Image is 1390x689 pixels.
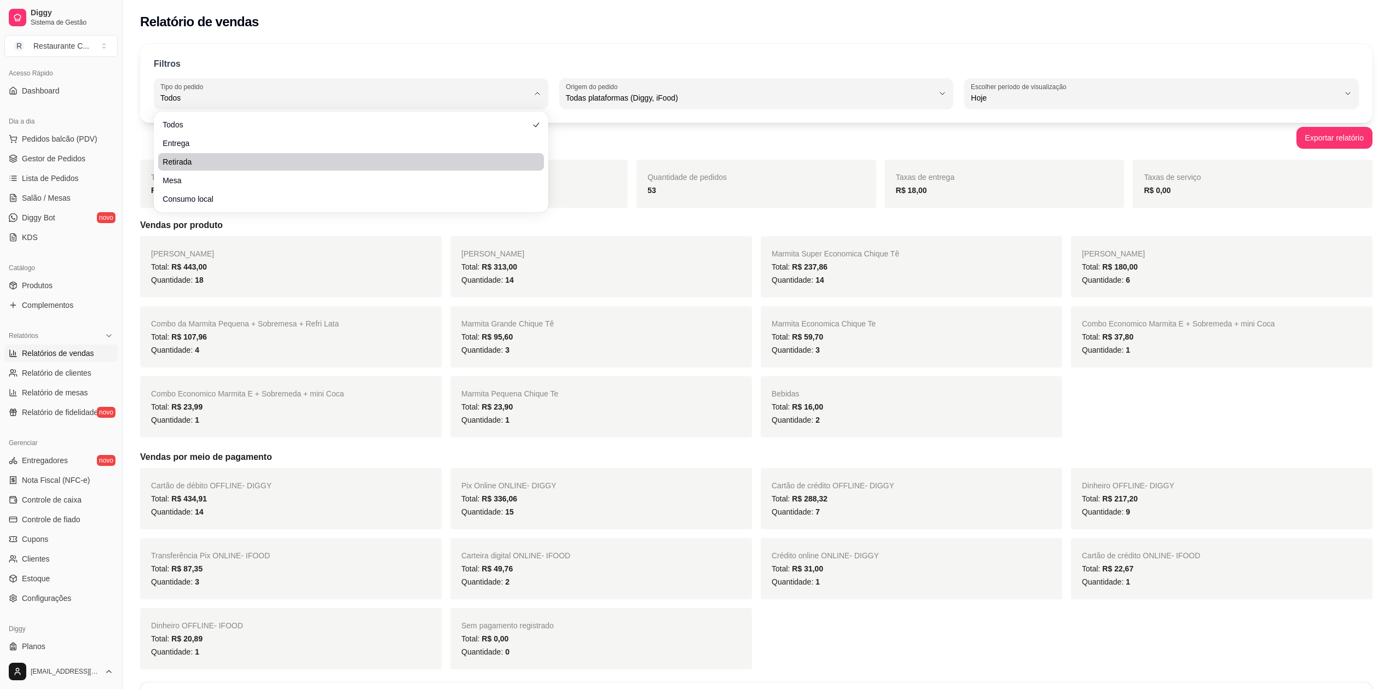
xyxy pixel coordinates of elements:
[151,507,204,516] span: Quantidade:
[31,8,113,18] span: Diggy
[482,634,508,643] span: R$ 0,00
[772,262,827,271] span: Total:
[22,455,68,466] span: Entregadores
[151,173,196,182] span: Total vendido
[461,647,509,656] span: Quantidade:
[151,402,202,411] span: Total:
[4,65,118,82] div: Acesso Rápido
[772,319,876,328] span: Marmita Economica Chique Te
[151,416,199,424] span: Quantidade:
[171,494,207,503] span: R$ 434,91
[163,138,528,149] span: Entrega
[22,387,88,398] span: Relatório de mesas
[1126,276,1130,284] span: 6
[22,348,94,359] span: Relatórios de vendas
[4,434,118,452] div: Gerenciar
[1082,481,1174,490] span: Dinheiro OFFLINE - DIGGY
[815,276,824,284] span: 14
[171,402,202,411] span: R$ 23,99
[151,494,207,503] span: Total:
[1102,564,1133,573] span: R$ 22,67
[505,577,509,586] span: 2
[482,402,513,411] span: R$ 23,90
[647,173,727,182] span: Quantidade de pedidos
[151,647,199,656] span: Quantidade:
[482,564,513,573] span: R$ 49,76
[772,507,820,516] span: Quantidade:
[151,389,344,398] span: Combo Economico Marmita E + Sobremeda + mini Coca
[461,389,558,398] span: Marmita Pequena Chique Te
[14,40,25,51] span: R
[772,481,894,490] span: Cartão de crédito OFFLINE - DIGGY
[195,346,199,354] span: 4
[566,82,621,91] label: Origem do pedido
[151,186,193,195] strong: R$ 1.488,16
[505,507,514,516] span: 15
[22,514,80,525] span: Controle de fiado
[461,551,570,560] span: Carteira digital ONLINE - IFOOD
[505,346,509,354] span: 3
[22,553,50,564] span: Clientes
[151,319,339,328] span: Combo da Marmita Pequena + Sobremesa + Refri Lata
[772,494,827,503] span: Total:
[1082,564,1133,573] span: Total:
[792,564,823,573] span: R$ 31,00
[505,276,514,284] span: 14
[772,416,820,424] span: Quantidade:
[461,416,509,424] span: Quantidade:
[815,577,820,586] span: 1
[1082,319,1275,328] span: Combo Economico Marmita E + Sobremeda + mini Coca
[22,280,53,291] span: Produtos
[1082,577,1130,586] span: Quantidade:
[1296,127,1372,149] button: Exportar relatório
[461,621,554,630] span: Sem pagamento registrado
[792,402,823,411] span: R$ 16,00
[461,634,508,643] span: Total:
[151,577,199,586] span: Quantidade:
[22,192,71,203] span: Salão / Mesas
[9,331,38,340] span: Relatórios
[160,92,529,103] span: Todos
[815,416,820,424] span: 2
[171,262,207,271] span: R$ 443,00
[461,276,514,284] span: Quantidade:
[140,451,1372,464] h5: Vendas por meio de pagamento
[163,119,528,130] span: Todos
[151,276,204,284] span: Quantidade:
[482,262,517,271] span: R$ 313,00
[4,113,118,130] div: Dia a dia
[1126,577,1130,586] span: 1
[461,577,509,586] span: Quantidade:
[772,564,823,573] span: Total:
[1102,262,1138,271] span: R$ 180,00
[22,407,98,418] span: Relatório de fidelidade
[22,133,97,144] span: Pedidos balcão (PDV)
[482,332,513,341] span: R$ 95,60
[461,346,509,354] span: Quantidade:
[22,212,55,223] span: Diggy Bot
[505,647,509,656] span: 0
[163,156,528,167] span: Retirada
[33,40,89,51] div: Restaurante C ...
[461,494,517,503] span: Total:
[1082,249,1145,258] span: [PERSON_NAME]
[647,186,656,195] strong: 53
[461,507,514,516] span: Quantidade:
[151,262,207,271] span: Total:
[154,57,181,71] p: Filtros
[792,494,827,503] span: R$ 288,32
[171,564,202,573] span: R$ 87,35
[772,402,823,411] span: Total:
[140,13,259,31] h2: Relatório de vendas
[792,262,827,271] span: R$ 237,86
[195,577,199,586] span: 3
[22,300,73,311] span: Complementos
[461,262,517,271] span: Total:
[22,85,60,96] span: Dashboard
[151,551,270,560] span: Transferência Pix ONLINE - IFOOD
[1144,186,1171,195] strong: R$ 0,00
[772,249,899,258] span: Marmita Super Economica Chique Tê
[31,18,113,27] span: Sistema de Gestão
[461,249,524,258] span: [PERSON_NAME]
[461,402,513,411] span: Total:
